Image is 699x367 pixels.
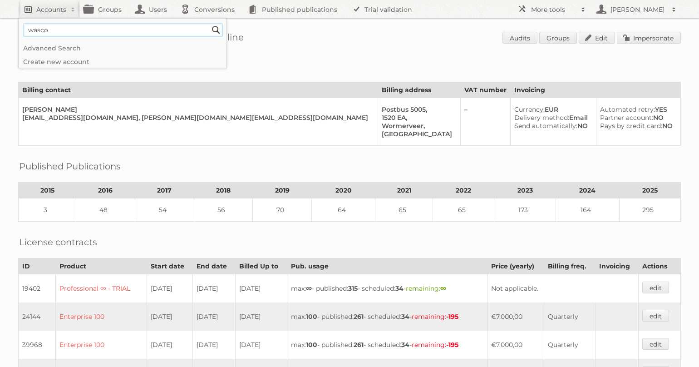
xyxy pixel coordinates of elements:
[600,114,673,122] div: NO
[460,82,511,98] th: VAT number
[194,183,253,198] th: 2018
[375,198,433,222] td: 65
[19,55,226,69] a: Create new account
[253,183,312,198] th: 2019
[235,258,287,274] th: Billed Up to
[354,312,364,321] strong: 261
[306,284,312,293] strong: ∞
[287,331,487,359] td: max: - published: - scheduled: -
[600,122,662,130] span: Pays by credit card:
[642,310,669,322] a: edit
[19,274,56,303] td: 19402
[19,331,56,359] td: 39968
[460,98,511,146] td: –
[406,284,446,293] span: remaining:
[608,5,667,14] h2: [PERSON_NAME]
[19,303,56,331] td: 24144
[193,274,235,303] td: [DATE]
[514,114,588,122] div: Email
[487,274,638,303] td: Not applicable.
[193,331,235,359] td: [DATE]
[433,183,494,198] th: 2022
[19,183,76,198] th: 2015
[22,105,370,114] div: [PERSON_NAME]
[514,114,569,122] span: Delivery method:
[56,331,147,359] td: Enterprise 100
[56,303,147,331] td: Enterprise 100
[446,341,458,349] strong: -195
[382,130,453,138] div: [GEOGRAPHIC_DATA]
[617,32,681,44] a: Impersonate
[502,32,537,44] a: Audits
[446,312,458,321] strong: -195
[531,5,576,14] h2: More tools
[556,183,619,198] th: 2024
[76,183,135,198] th: 2016
[412,341,458,349] span: remaining:
[56,274,147,303] td: Professional ∞ - TRIAL
[306,312,317,321] strong: 100
[514,105,545,114] span: Currency:
[539,32,577,44] a: Groups
[147,331,193,359] td: [DATE]
[382,114,453,122] div: 1520 EA,
[287,303,487,331] td: max: - published: - scheduled: -
[642,338,669,350] a: edit
[440,284,446,293] strong: ∞
[401,341,409,349] strong: 34
[235,303,287,331] td: [DATE]
[487,303,544,331] td: €7.000,00
[600,114,653,122] span: Partner account:
[596,258,638,274] th: Invoicing
[22,114,370,122] div: [EMAIL_ADDRESS][DOMAIN_NAME], [PERSON_NAME][DOMAIN_NAME][EMAIL_ADDRESS][DOMAIN_NAME]
[514,105,588,114] div: EUR
[579,32,615,44] a: Edit
[494,183,556,198] th: 2023
[135,183,194,198] th: 2017
[514,122,588,130] div: NO
[135,198,194,222] td: 54
[638,258,680,274] th: Actions
[433,198,494,222] td: 65
[619,198,680,222] td: 295
[18,32,681,45] h1: Account 14956: [PERSON_NAME] - afdeling Online
[235,331,287,359] td: [DATE]
[401,312,409,321] strong: 34
[382,105,453,114] div: Postbus 5005,
[147,258,193,274] th: Start date
[544,303,595,331] td: Quarterly
[193,303,235,331] td: [DATE]
[76,198,135,222] td: 48
[600,105,655,114] span: Automated retry:
[194,198,253,222] td: 56
[494,198,556,222] td: 173
[147,274,193,303] td: [DATE]
[556,198,619,222] td: 164
[287,258,487,274] th: Pub. usage
[600,105,673,114] div: YES
[395,284,404,293] strong: 34
[375,183,433,198] th: 2021
[19,198,76,222] td: 3
[253,198,312,222] td: 70
[642,282,669,293] a: edit
[412,312,458,321] span: remaining:
[19,235,97,249] h2: License contracts
[514,122,577,130] span: Send automatically:
[209,23,223,37] input: Search
[544,331,595,359] td: Quarterly
[235,274,287,303] td: [DATE]
[312,198,375,222] td: 64
[19,41,226,55] a: Advanced Search
[382,122,453,130] div: Wormerveer,
[600,122,673,130] div: NO
[348,284,358,293] strong: 315
[287,274,487,303] td: max: - published: - scheduled: -
[19,82,378,98] th: Billing contact
[487,258,544,274] th: Price (yearly)
[193,258,235,274] th: End date
[544,258,595,274] th: Billing freq.
[19,159,121,173] h2: Published Publications
[354,341,364,349] strong: 261
[306,341,317,349] strong: 100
